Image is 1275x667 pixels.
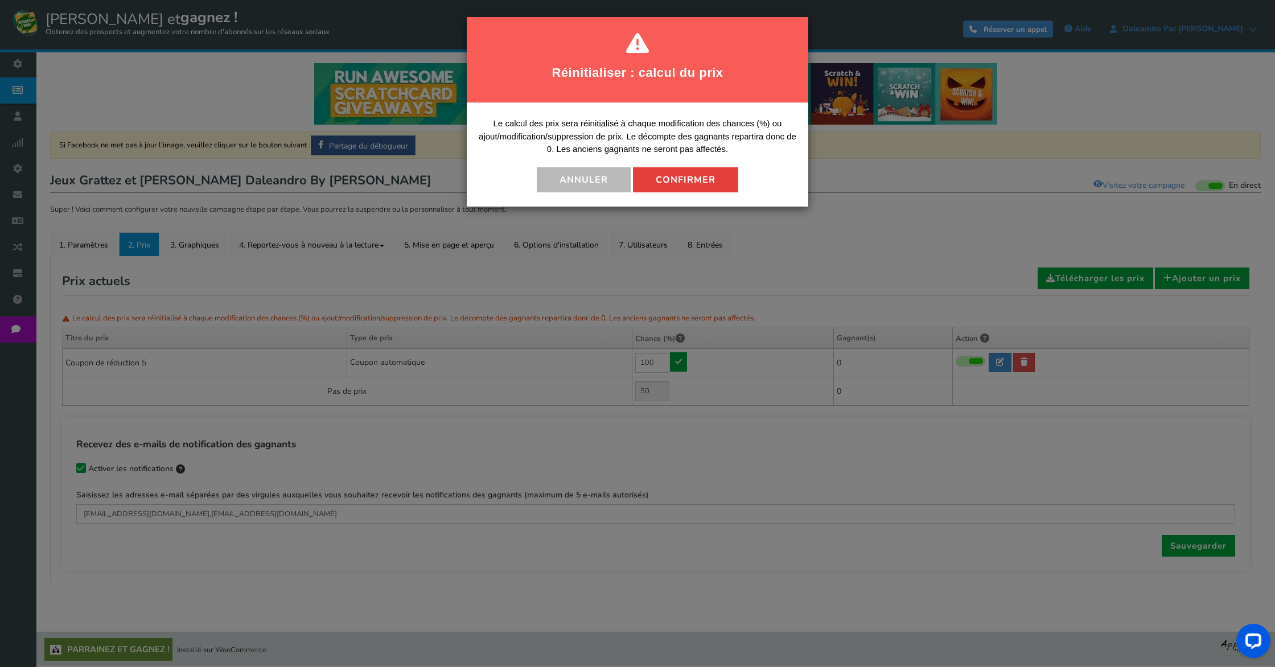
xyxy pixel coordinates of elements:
iframe: Widget de chat LiveChat [1227,619,1275,667]
button: Annuler [537,167,631,192]
font: Réinitialiser : calcul du prix [552,65,723,80]
font: Confirmer [656,174,715,186]
font: Annuler [560,174,608,186]
font: Le calcul des prix sera réinitialisé à chaque modification des chances (%) ou ajout/modification/... [479,118,796,154]
button: Confirmer [633,167,738,192]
